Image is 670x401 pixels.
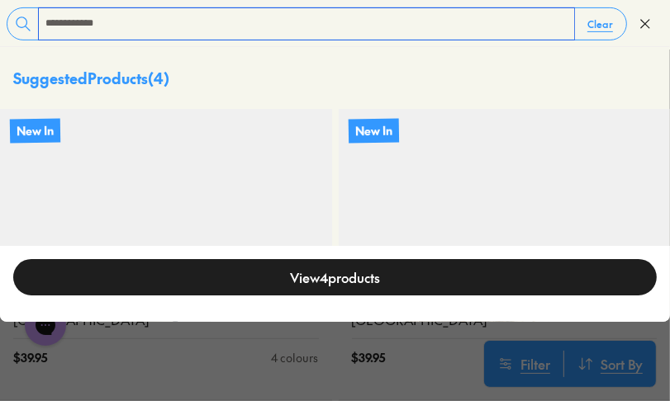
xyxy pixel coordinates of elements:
[13,259,657,295] a: View4products
[601,354,643,374] span: Sort By
[272,349,319,366] div: 4 colours
[17,299,74,351] iframe: Gorgias live chat messenger
[484,351,563,377] button: Filter
[564,351,656,377] button: Sort By
[352,349,386,366] span: $ 39.95
[13,349,47,366] span: $ 39.95
[148,68,169,88] span: ( 4 )
[574,9,626,39] button: Clear
[13,67,169,89] p: Suggested Products
[348,118,398,143] p: New In
[10,118,60,143] p: New In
